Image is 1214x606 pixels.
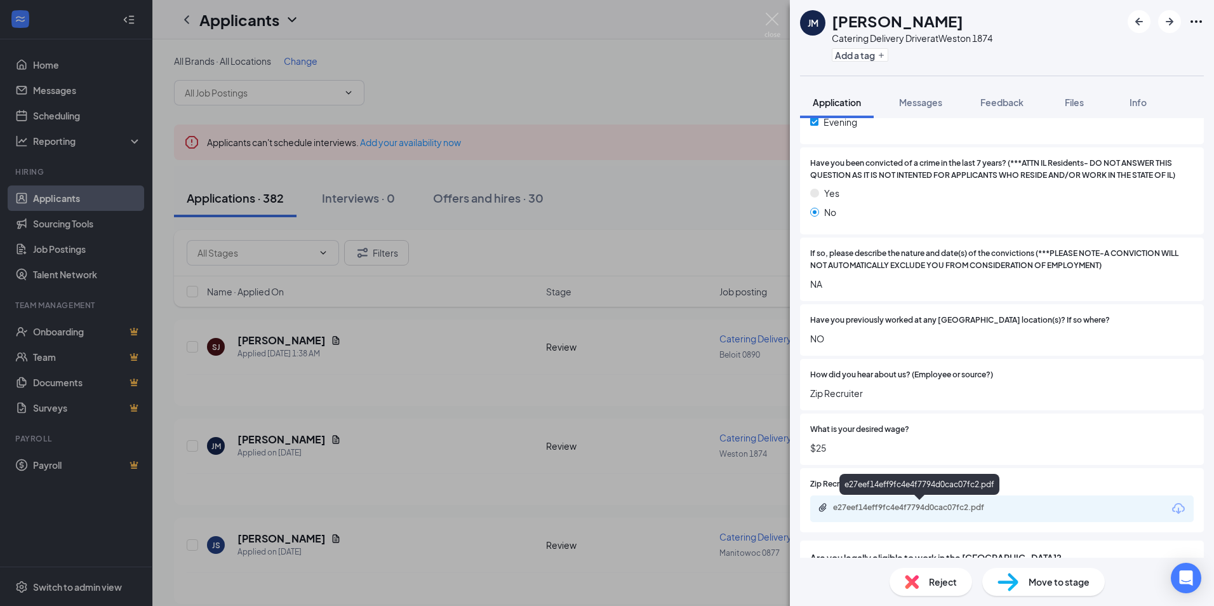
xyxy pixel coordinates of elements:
div: e27eef14eff9fc4e4f7794d0cac07fc2.pdf [833,502,1011,513]
span: If so, please describe the nature and date(s) of the convictions (***PLEASE NOTE-A CONVICTION WIL... [810,248,1194,272]
svg: ArrowRight [1162,14,1177,29]
span: Zip Recruiter [810,386,1194,400]
svg: Plus [877,51,885,59]
span: Have you been convicted of a crime in the last 7 years? (***ATTN IL Residents- DO NOT ANSWER THIS... [810,158,1194,182]
svg: ArrowLeftNew [1131,14,1147,29]
span: Application [813,97,861,108]
div: JM [808,17,818,29]
div: Catering Delivery Driver at Weston 1874 [832,32,992,44]
span: Have you previously worked at any [GEOGRAPHIC_DATA] location(s)? If so where? [810,314,1110,327]
span: Move to stage [1029,575,1090,589]
span: $25 [810,441,1194,455]
h1: [PERSON_NAME] [832,10,963,32]
span: Messages [899,97,942,108]
div: Open Intercom Messenger [1171,563,1201,593]
button: ArrowRight [1158,10,1181,33]
span: What is your desired wage? [810,424,909,436]
span: Are you legally eligible to work in the [GEOGRAPHIC_DATA]? [810,551,1194,565]
a: Paperclipe27eef14eff9fc4e4f7794d0cac07fc2.pdf [818,502,1024,515]
div: e27eef14eff9fc4e4f7794d0cac07fc2.pdf [839,474,999,495]
span: Feedback [980,97,1024,108]
svg: Ellipses [1189,14,1204,29]
span: Reject [929,575,957,589]
span: Zip Recruiter Resume [810,478,886,490]
span: Evening [824,115,857,129]
button: PlusAdd a tag [832,48,888,62]
svg: Download [1171,501,1186,516]
svg: Paperclip [818,502,828,513]
span: NA [810,277,1194,291]
span: Yes [824,186,839,200]
span: Files [1065,97,1084,108]
span: Info [1130,97,1147,108]
span: How did you hear about us? (Employee or source?) [810,369,993,381]
span: NO [810,332,1194,346]
button: ArrowLeftNew [1128,10,1151,33]
span: No [824,205,836,219]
